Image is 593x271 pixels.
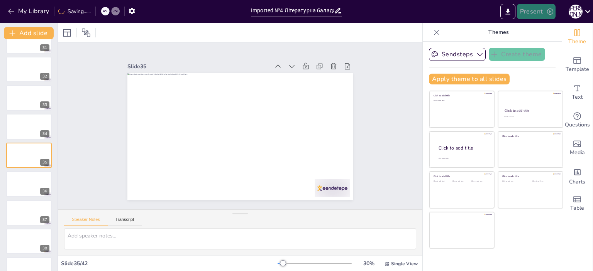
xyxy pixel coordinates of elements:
[562,51,593,79] div: Add ready made slides
[40,73,49,80] div: 32
[452,180,470,182] div: Click to add text
[570,204,584,212] span: Table
[570,148,585,157] span: Media
[40,245,49,252] div: 38
[40,216,49,223] div: 37
[6,171,52,197] div: 36
[108,217,142,226] button: Transcript
[429,74,510,84] button: Apply theme to all slides
[562,79,593,106] div: Add text boxes
[61,27,73,39] div: Layout
[6,200,52,226] div: 37
[6,143,52,168] div: 35
[434,94,489,97] div: Click to add title
[502,175,557,178] div: Click to add title
[40,130,49,137] div: 34
[505,108,556,113] div: Click to add title
[572,93,583,101] span: Text
[61,260,278,267] div: Slide 35 / 42
[40,44,49,51] div: 31
[6,85,52,111] div: 33
[439,157,487,159] div: Click to add body
[40,101,49,108] div: 33
[429,48,486,61] button: Sendsteps
[569,178,585,186] span: Charts
[64,217,108,226] button: Speaker Notes
[504,116,556,118] div: Click to add text
[562,190,593,217] div: Add a table
[569,4,583,19] button: Л [PERSON_NAME]
[517,4,556,19] button: Present
[471,180,489,182] div: Click to add text
[6,28,52,53] div: 31
[251,5,334,16] input: Insert title
[489,48,545,61] button: Create theme
[502,135,557,138] div: Click to add title
[434,100,489,102] div: Click to add text
[565,121,590,129] span: Questions
[6,57,52,82] div: 32
[81,28,91,37] span: Position
[532,180,557,182] div: Click to add text
[6,229,52,254] div: 38
[391,261,418,267] span: Single View
[502,180,527,182] div: Click to add text
[562,23,593,51] div: Change the overall theme
[6,114,52,139] div: 34
[6,5,53,17] button: My Library
[4,27,54,39] button: Add slide
[434,175,489,178] div: Click to add title
[439,145,488,151] div: Click to add title
[569,5,583,19] div: Л [PERSON_NAME]
[434,180,451,182] div: Click to add text
[150,31,288,82] div: Slide 35
[58,8,91,15] div: Saving......
[500,4,515,19] button: Export to PowerPoint
[562,106,593,134] div: Get real-time input from your audience
[443,23,554,42] p: Themes
[566,65,589,74] span: Template
[40,159,49,166] div: 35
[562,134,593,162] div: Add images, graphics, shapes or video
[562,162,593,190] div: Add charts and graphs
[359,260,378,267] div: 30 %
[568,37,586,46] span: Theme
[40,188,49,195] div: 36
